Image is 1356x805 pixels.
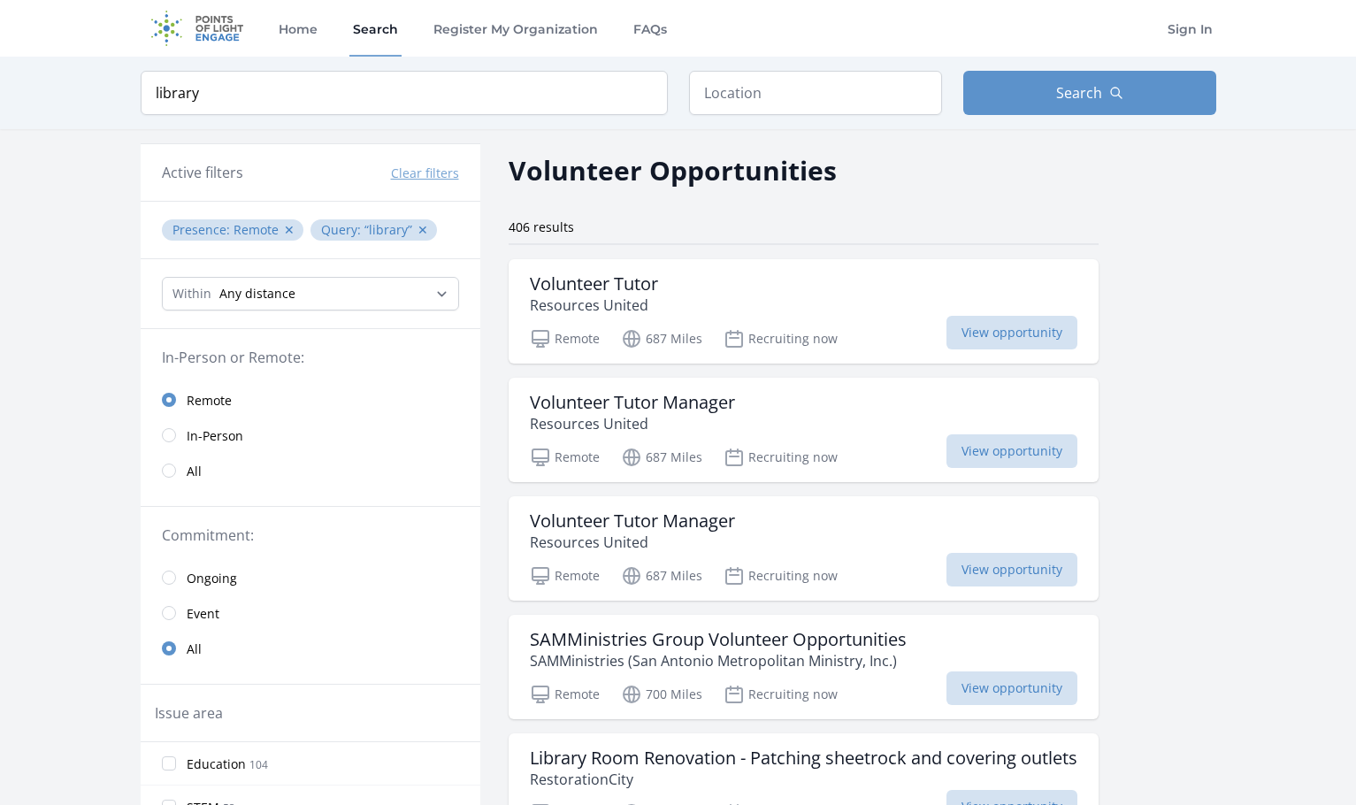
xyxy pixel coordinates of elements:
[141,631,480,666] a: All
[162,756,176,770] input: Education 104
[155,702,223,724] legend: Issue area
[509,378,1099,482] a: Volunteer Tutor Manager Resources United Remote 687 Miles Recruiting now View opportunity
[724,684,838,705] p: Recruiting now
[141,595,480,631] a: Event
[391,165,459,182] button: Clear filters
[530,629,907,650] h3: SAMMinistries Group Volunteer Opportunities
[621,328,702,349] p: 687 Miles
[530,392,735,413] h3: Volunteer Tutor Manager
[724,447,838,468] p: Recruiting now
[364,221,412,238] q: library
[530,295,658,316] p: Resources United
[187,605,219,623] span: Event
[621,684,702,705] p: 700 Miles
[946,553,1077,586] span: View opportunity
[162,347,459,368] legend: In-Person or Remote:
[187,463,202,480] span: All
[187,570,237,587] span: Ongoing
[509,496,1099,601] a: Volunteer Tutor Manager Resources United Remote 687 Miles Recruiting now View opportunity
[724,565,838,586] p: Recruiting now
[418,221,428,239] button: ✕
[621,565,702,586] p: 687 Miles
[187,427,243,445] span: In-Person
[530,413,735,434] p: Resources United
[509,218,574,235] span: 406 results
[530,532,735,553] p: Resources United
[1056,82,1102,103] span: Search
[509,150,837,190] h2: Volunteer Opportunities
[162,277,459,310] select: Search Radius
[141,418,480,453] a: In-Person
[249,757,268,772] span: 104
[530,747,1077,769] h3: Library Room Renovation - Patching sheetrock and covering outlets
[963,71,1216,115] button: Search
[187,392,232,410] span: Remote
[187,755,246,773] span: Education
[946,316,1077,349] span: View opportunity
[530,565,600,586] p: Remote
[141,560,480,595] a: Ongoing
[689,71,942,115] input: Location
[946,671,1077,705] span: View opportunity
[509,259,1099,364] a: Volunteer Tutor Resources United Remote 687 Miles Recruiting now View opportunity
[141,453,480,488] a: All
[509,615,1099,719] a: SAMMinistries Group Volunteer Opportunities SAMMinistries (San Antonio Metropolitan Ministry, Inc...
[321,221,364,238] span: Query :
[724,328,838,349] p: Recruiting now
[172,221,234,238] span: Presence :
[234,221,279,238] span: Remote
[162,162,243,183] h3: Active filters
[621,447,702,468] p: 687 Miles
[141,71,668,115] input: Keyword
[530,447,600,468] p: Remote
[187,640,202,658] span: All
[530,510,735,532] h3: Volunteer Tutor Manager
[530,650,907,671] p: SAMMinistries (San Antonio Metropolitan Ministry, Inc.)
[530,328,600,349] p: Remote
[530,273,658,295] h3: Volunteer Tutor
[530,769,1077,790] p: RestorationCity
[946,434,1077,468] span: View opportunity
[162,525,459,546] legend: Commitment:
[141,382,480,418] a: Remote
[530,684,600,705] p: Remote
[284,221,295,239] button: ✕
